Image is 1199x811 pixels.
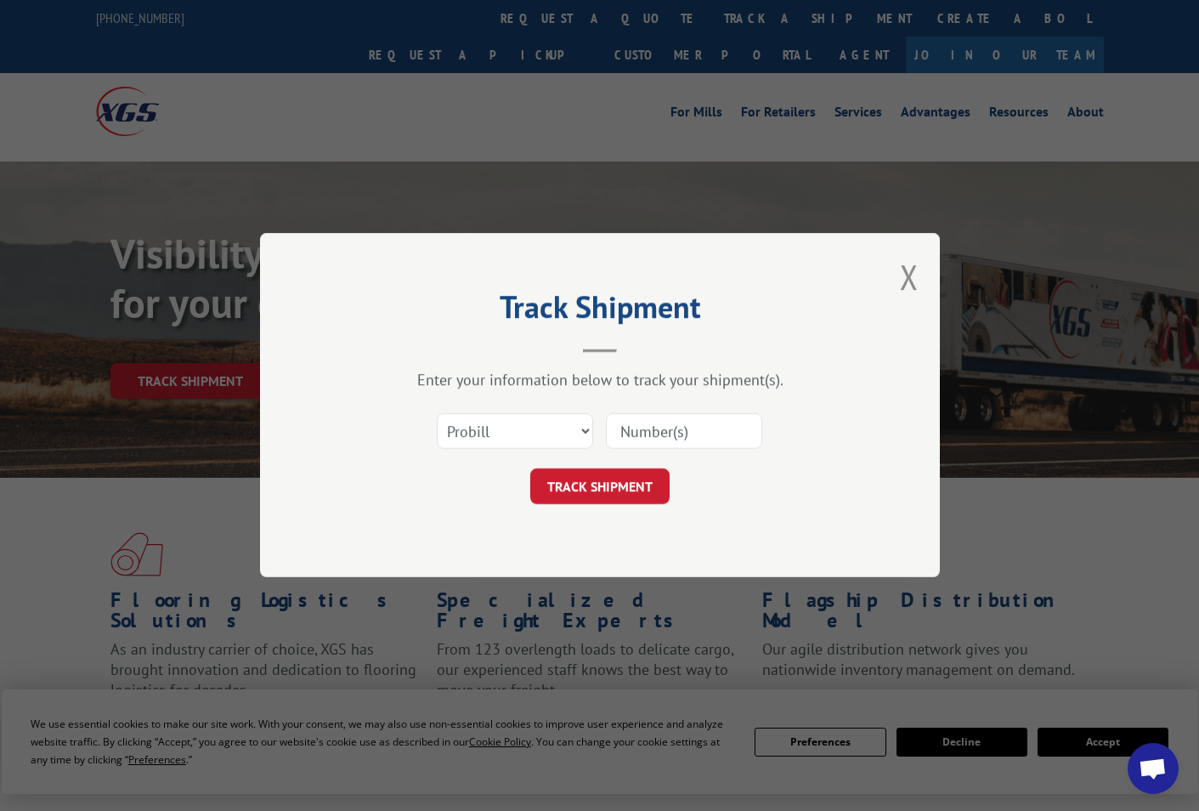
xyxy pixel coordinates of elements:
h2: Track Shipment [345,295,855,327]
button: TRACK SHIPMENT [530,469,670,505]
div: Enter your information below to track your shipment(s). [345,371,855,390]
button: Close modal [900,254,919,299]
input: Number(s) [606,414,762,450]
a: Open chat [1128,743,1179,794]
